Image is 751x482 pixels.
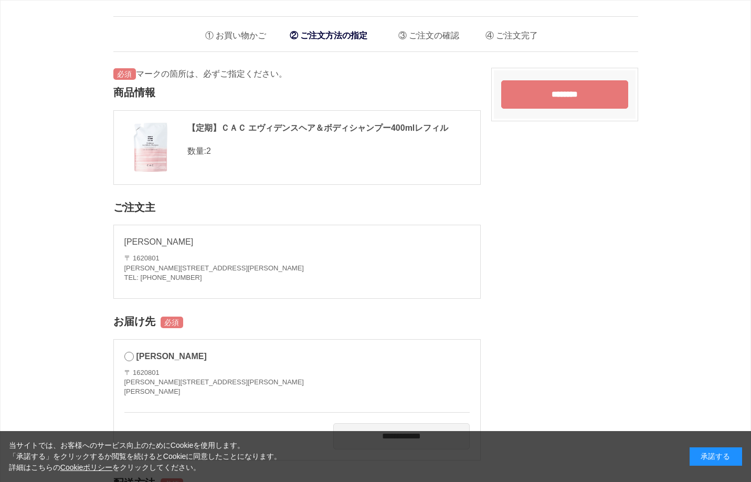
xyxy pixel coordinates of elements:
span: [PERSON_NAME] [136,352,207,361]
h2: お届け先 [113,309,481,334]
a: Cookieポリシー [60,463,113,471]
li: ご注文方法の指定 [284,25,373,46]
li: お買い物かご [197,22,266,44]
p: [PERSON_NAME] [124,236,470,248]
div: 当サイトでは、お客様へのサービス向上のためにCookieを使用します。 「承諾する」をクリックするか閲覧を続けるとCookieに同意したことになります。 詳細はこちらの をクリックしてください。 [9,440,282,473]
li: ご注文完了 [478,22,538,44]
li: ご注文の確認 [390,22,459,44]
p: 数量: [124,145,470,158]
address: 〒 1620801 [PERSON_NAME][STREET_ADDRESS][PERSON_NAME] [PERSON_NAME] [124,368,304,397]
address: 〒 1620801 [PERSON_NAME][STREET_ADDRESS][PERSON_NAME] TEL: [PHONE_NUMBER] [124,254,470,282]
h2: 商品情報 [113,80,481,105]
h2: ご注文主 [113,195,481,220]
div: 承諾する [690,447,742,466]
p: マークの箇所は、必ずご指定ください。 [113,68,481,80]
span: 2 [206,146,211,155]
div: 【定期】ＣＡＣ エヴィデンスヘア＆ボディシャンプー400mlレフィル [124,121,470,135]
img: 060451t.jpg [124,121,177,174]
